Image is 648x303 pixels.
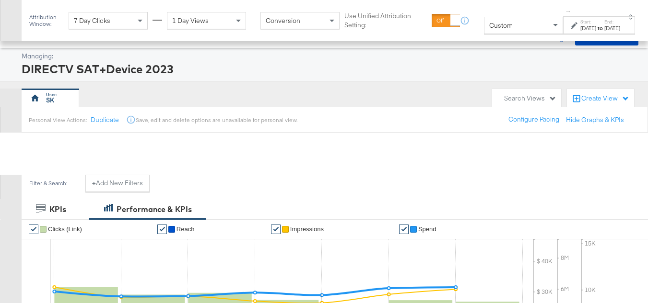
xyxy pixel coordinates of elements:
[502,111,566,128] button: Configure Pacing
[48,225,82,233] span: Clicks (Link)
[29,14,64,27] div: Attribution Window:
[91,115,119,124] button: Duplicate
[29,224,38,234] a: ✔
[344,11,427,29] label: Use Unified Attribution Setting:
[566,115,624,124] button: Hide Graphs & KPIs
[271,224,281,234] a: ✔
[29,180,68,187] div: Filter & Search:
[604,19,620,25] label: End:
[266,16,300,25] span: Conversion
[92,179,96,188] strong: +
[10,34,21,41] span: Ads
[85,175,150,192] button: +Add New Filters
[418,225,436,233] span: Spend
[29,116,87,124] div: Personal View Actions:
[604,24,620,32] div: [DATE]
[136,116,297,124] div: Save, edit and delete options are unavailable for personal view.
[22,52,636,61] div: Managing:
[581,94,629,103] div: Create View
[564,10,573,13] span: ↑
[22,61,636,77] div: DIRECTV SAT+Device 2023
[21,34,34,41] span: /
[34,34,67,41] a: Dashboard
[74,16,110,25] span: 7 Day Clicks
[504,94,556,103] div: Search Views
[580,24,596,32] div: [DATE]
[290,225,324,233] span: Impressions
[49,204,66,215] div: KPIs
[580,19,596,25] label: Start:
[596,24,604,32] strong: to
[117,204,192,215] div: Performance & KPIs
[172,16,209,25] span: 1 Day Views
[177,225,195,233] span: Reach
[399,224,409,234] a: ✔
[489,21,513,30] span: Custom
[157,224,167,234] a: ✔
[46,96,54,105] div: SK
